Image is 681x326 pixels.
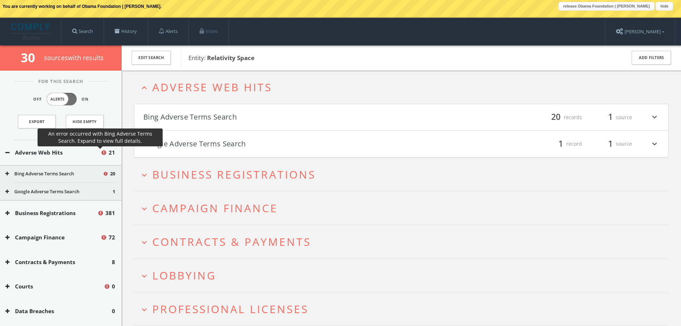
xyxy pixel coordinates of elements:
a: Search [61,18,104,45]
span: 30 [21,49,41,66]
button: expand_moreProfessional Licenses [139,303,668,315]
span: Business Registrations [152,167,316,182]
a: Export [18,115,56,128]
button: Add Filters [632,51,671,65]
button: Contracts & Payments [5,258,112,266]
i: expand_more [650,111,659,123]
button: expand_moreContracts & Payments [139,236,668,248]
button: Bing Adverse Terms Search [5,170,103,177]
div: record [539,138,582,150]
button: expand_moreLobbying [139,269,668,281]
span: 21 [109,149,115,157]
i: expand_more [139,271,149,281]
b: Relativity Space [207,54,255,62]
span: 1 [555,137,566,150]
div: source [589,138,632,150]
button: Google Adverse Terms Search [143,138,401,150]
a: [PERSON_NAME] [605,18,675,45]
span: source s with results [44,53,104,62]
span: Professional Licenses [152,302,309,316]
span: For This Search [33,78,89,85]
i: expand_more [139,204,149,214]
span: 20 [110,170,115,177]
div: source [589,111,632,123]
button: expand_moreBusiness Registrations [139,169,668,180]
button: release Obama Foundation | [PERSON_NAME] [558,2,655,11]
span: 1 [605,137,616,150]
span: 1 [113,188,115,195]
span: Off [33,96,42,102]
a: Alerts [148,18,188,45]
b: You are currently working on behalf of Obama Foundation | [PERSON_NAME]. [3,4,162,9]
button: Bing Adverse Terms Search [143,111,401,123]
i: expand_more [650,138,659,150]
span: Entity: [188,54,255,62]
span: 20 [548,111,564,123]
span: Campaign Finance [152,201,278,215]
i: expand_more [139,238,149,247]
i: expand_more [139,170,149,180]
span: On [82,96,89,102]
span: 0 [112,307,115,315]
span: 0 [112,282,115,291]
span: Adverse Web Hits [152,80,272,94]
div: records [539,111,582,123]
button: expand_moreCampaign Finance [139,202,668,214]
button: Data Breaches [5,307,112,315]
i: expand_less [139,83,149,93]
button: Courts [5,282,104,291]
button: expand_lessAdverse Web Hits [139,81,668,93]
span: 72 [109,233,115,242]
span: Contracts & Payments [152,234,311,249]
button: Edit Search [132,51,171,65]
button: Adverse Web Hits [5,149,100,157]
button: Business Registrations [5,209,97,217]
button: Campaign Finance [5,233,100,242]
button: Hide Empty [66,115,104,128]
span: Lobbying [152,268,216,283]
span: 1 [605,111,616,123]
a: History [104,18,148,45]
span: 8 [112,258,115,266]
button: Google Adverse Terms Search [5,188,113,195]
img: illumis [11,23,51,40]
span: 381 [105,209,115,217]
i: expand_more [139,305,149,315]
button: hide [656,2,673,11]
